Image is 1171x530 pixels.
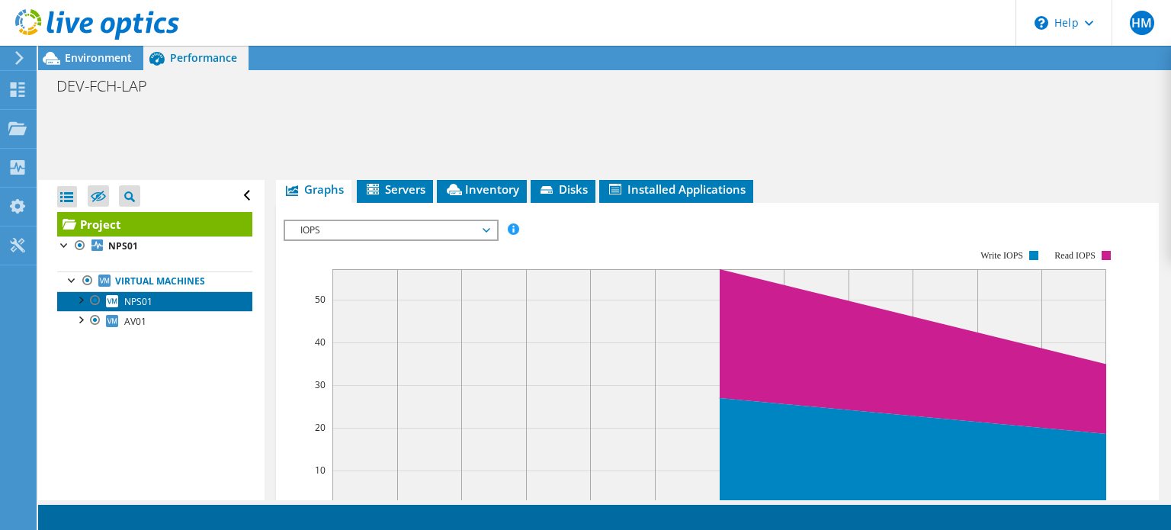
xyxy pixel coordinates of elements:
h1: DEV-FCH-LAP [50,78,171,95]
a: Virtual Machines [57,271,252,291]
text: 10 [315,464,326,477]
span: Environment [65,50,132,65]
span: IOPS [293,221,489,239]
text: Write IOPS [980,250,1023,261]
span: Graphs [284,181,344,197]
span: HM [1130,11,1154,35]
text: 30 [315,378,326,391]
a: AV01 [57,311,252,331]
a: NPS01 [57,291,252,311]
a: Project [57,212,252,236]
a: NPS01 [57,236,252,256]
span: Installed Applications [607,181,746,197]
b: NPS01 [108,239,138,252]
span: NPS01 [124,295,152,308]
span: Performance [170,50,237,65]
span: Disks [538,181,588,197]
text: 20 [315,421,326,434]
text: 50 [315,293,326,306]
span: Servers [364,181,425,197]
text: 40 [315,336,326,349]
span: AV01 [124,315,146,328]
text: Read IOPS [1055,250,1096,261]
span: Inventory [444,181,519,197]
svg: \n [1035,16,1048,30]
